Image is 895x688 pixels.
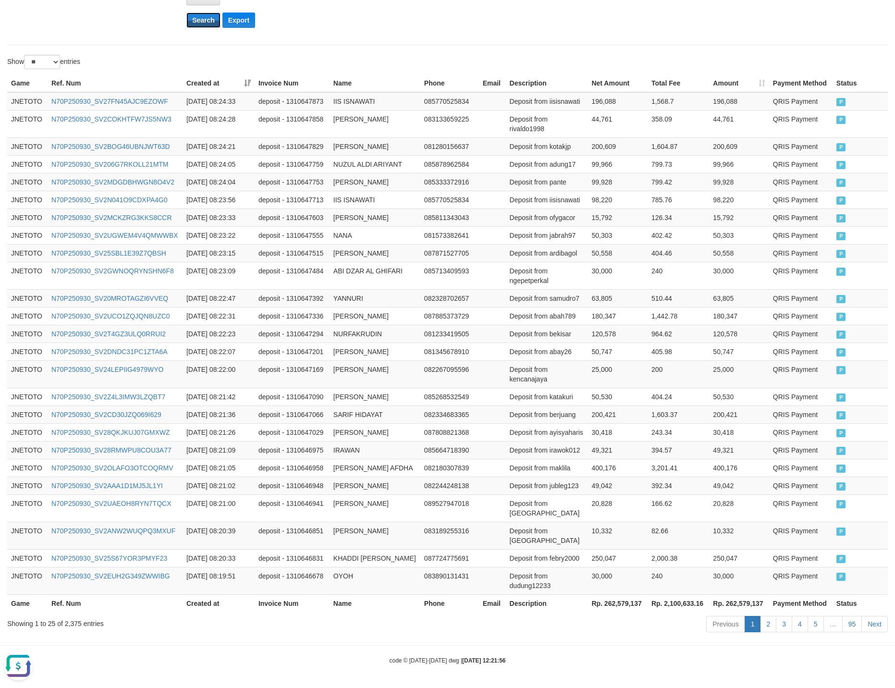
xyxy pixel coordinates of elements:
td: JNETOTO [7,209,48,226]
td: 20,828 [709,494,769,522]
td: 085664718390 [420,441,479,459]
td: 120,578 [588,325,647,343]
td: 99,966 [588,155,647,173]
td: 085878962584 [420,155,479,173]
a: Previous [706,616,745,632]
td: 081233419505 [420,325,479,343]
td: QRIS Payment [769,209,833,226]
td: [DATE] 08:24:04 [183,173,255,191]
th: Email [479,74,506,92]
td: deposit - 1310647484 [255,262,330,289]
td: [DATE] 08:23:22 [183,226,255,244]
td: [PERSON_NAME] [330,423,420,441]
td: 49,321 [588,441,647,459]
td: 085770525834 [420,191,479,209]
td: Deposit from pante [506,173,588,191]
td: 200,421 [588,405,647,423]
span: PAID [836,232,846,240]
td: 1,442.78 [648,307,709,325]
td: 99,966 [709,155,769,173]
span: PAID [836,429,846,437]
td: JNETOTO [7,325,48,343]
td: Deposit from ardibagol [506,244,588,262]
td: [PERSON_NAME] [330,388,420,405]
td: deposit - 1310647294 [255,325,330,343]
td: [PERSON_NAME] [330,494,420,522]
td: [DATE] 08:24:21 [183,137,255,155]
th: Ref. Num [48,74,183,92]
span: PAID [836,447,846,455]
td: Deposit from iisisnawati [506,191,588,209]
th: Net Amount [588,74,647,92]
td: [PERSON_NAME] [330,209,420,226]
td: [PERSON_NAME] [330,360,420,388]
td: JNETOTO [7,155,48,173]
td: 081280156637 [420,137,479,155]
a: N70P250930_SV20MROTAGZI6VVEQ [51,295,168,302]
span: PAID [836,116,846,124]
a: N70P250930_SV2UAEOH8RYN7TQCX [51,500,172,507]
a: N70P250930_SV2Z4L3IMW3LZQBT7 [51,393,165,401]
td: 081573382641 [420,226,479,244]
td: deposit - 1310646958 [255,459,330,477]
th: Name [330,74,420,92]
td: QRIS Payment [769,191,833,209]
td: QRIS Payment [769,441,833,459]
td: 200,421 [709,405,769,423]
td: JNETOTO [7,262,48,289]
td: 50,530 [588,388,647,405]
td: QRIS Payment [769,307,833,325]
td: 30,000 [709,262,769,289]
td: 358.09 [648,110,709,137]
span: PAID [836,197,846,205]
td: deposit - 1310647392 [255,289,330,307]
td: deposit - 1310647169 [255,360,330,388]
td: Deposit from [GEOGRAPHIC_DATA] [506,494,588,522]
td: JNETOTO [7,191,48,209]
td: 402.42 [648,226,709,244]
td: 392.34 [648,477,709,494]
td: [DATE] 08:21:09 [183,441,255,459]
span: PAID [836,98,846,106]
td: JNETOTO [7,110,48,137]
td: deposit - 1310646851 [255,522,330,549]
td: 98,220 [588,191,647,209]
a: N70P250930_SV2ANW2WUQPQ3MXUF [51,527,175,535]
a: N70P250930_SV25SBL1E39Z7QBSH [51,249,166,257]
td: Deposit from berjuang [506,405,588,423]
td: 400,176 [709,459,769,477]
td: JNETOTO [7,405,48,423]
td: 243.34 [648,423,709,441]
span: PAID [836,268,846,276]
td: 964.62 [648,325,709,343]
a: Next [861,616,888,632]
td: deposit - 1310647201 [255,343,330,360]
a: 5 [808,616,824,632]
th: Payment Method [769,74,833,92]
a: N70P250930_SV2OLAFO3OTCOQRMV [51,464,173,472]
td: 087808821368 [420,423,479,441]
td: 25,000 [709,360,769,388]
td: 1,604.87 [648,137,709,155]
span: PAID [836,161,846,169]
a: N70P250930_SV2GWNOQRYNSHN6F8 [51,267,174,275]
td: deposit - 1310647829 [255,137,330,155]
td: Deposit from bekisar [506,325,588,343]
td: 50,558 [588,244,647,262]
td: 30,418 [709,423,769,441]
td: 98,220 [709,191,769,209]
td: [PERSON_NAME] [330,477,420,494]
td: QRIS Payment [769,92,833,111]
td: deposit - 1310647515 [255,244,330,262]
td: IIS ISNAWATI [330,92,420,111]
td: [DATE] 08:21:42 [183,388,255,405]
a: N70P250930_SV28QKJKUJ07GMXWZ [51,429,170,436]
td: 1,568.7 [648,92,709,111]
a: N70P250930_SV2N041O9CDXPA4G0 [51,196,168,204]
td: NUZUL ALDI ARIYANT [330,155,420,173]
td: [DATE] 08:21:00 [183,494,255,522]
td: JNETOTO [7,441,48,459]
td: [DATE] 08:23:33 [183,209,255,226]
td: 799.73 [648,155,709,173]
td: YANNURI [330,289,420,307]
